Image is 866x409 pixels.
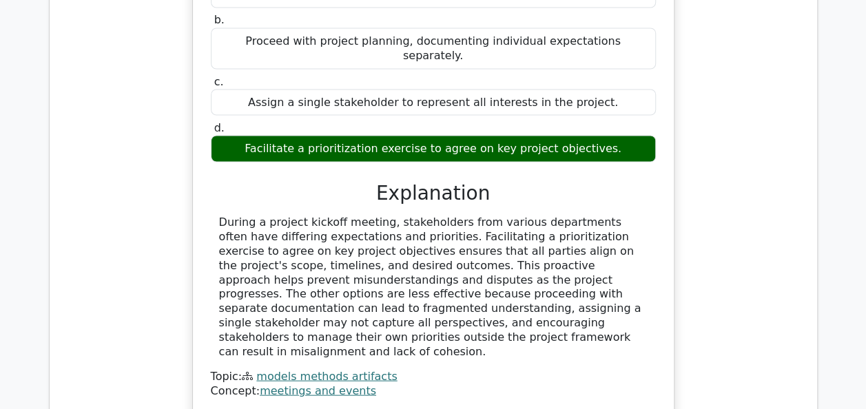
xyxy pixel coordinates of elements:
[211,384,656,398] div: Concept:
[214,13,225,26] span: b.
[211,369,656,384] div: Topic:
[211,135,656,162] div: Facilitate a prioritization exercise to agree on key project objectives.
[219,215,648,358] div: During a project kickoff meeting, stakeholders from various departments often have differing expe...
[219,181,648,204] h3: Explanation
[214,74,224,87] span: c.
[211,28,656,69] div: Proceed with project planning, documenting individual expectations separately.
[260,384,376,397] a: meetings and events
[256,369,397,382] a: models methods artifacts
[214,120,225,134] span: d.
[211,89,656,116] div: Assign a single stakeholder to represent all interests in the project.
